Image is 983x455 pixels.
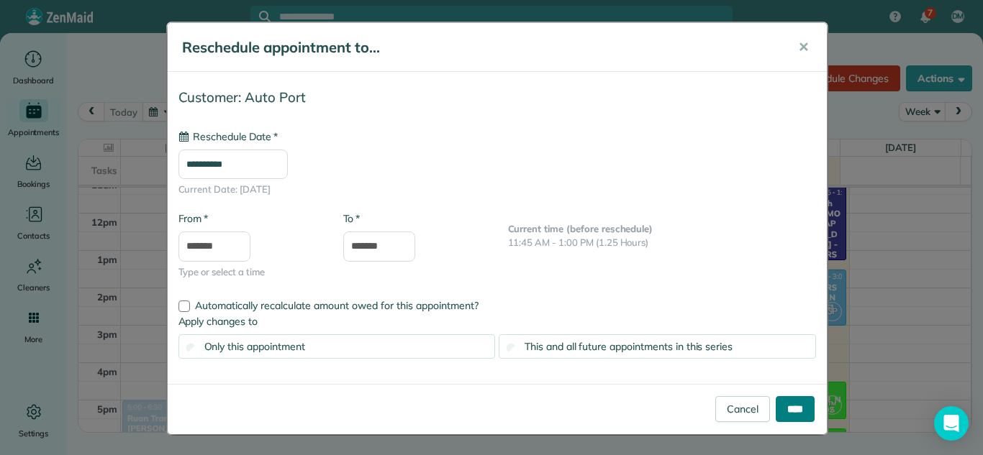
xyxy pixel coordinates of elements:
p: 11:45 AM - 1:00 PM (1.25 Hours) [508,236,816,250]
label: From [178,211,208,226]
span: Type or select a time [178,265,322,280]
label: To [343,211,360,226]
span: This and all future appointments in this series [525,340,733,353]
b: Current time (before reschedule) [508,223,653,234]
input: This and all future appointments in this series [507,344,516,353]
label: Apply changes to [178,314,816,328]
span: Current Date: [DATE] [178,183,816,197]
h4: Customer: Auto Port [178,90,816,105]
a: Cancel [715,396,770,422]
span: Only this appointment [204,340,305,353]
span: ✕ [798,39,809,55]
div: Open Intercom Messenger [934,406,969,441]
h5: Reschedule appointment to... [182,37,778,58]
span: Automatically recalculate amount owed for this appointment? [195,299,479,312]
label: Reschedule Date [178,129,278,144]
input: Only this appointment [186,344,195,353]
